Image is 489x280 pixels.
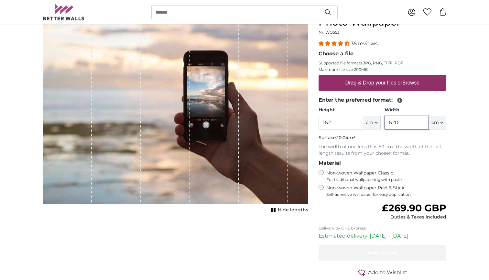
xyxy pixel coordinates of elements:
[326,177,446,182] span: For traditional wallpapering with paste
[382,214,446,220] div: Duties & Taxes included
[43,4,85,20] img: Betterwalls
[319,67,446,72] p: Maximum file size 200MB.
[319,268,446,276] button: Add to Wishlist
[326,170,446,182] label: Non-woven Wallpaper Classic
[366,119,373,126] span: cm
[319,232,446,240] p: Estimated delivery: [DATE] - [DATE]
[319,135,446,141] p: Surface:
[363,116,381,129] button: cm
[319,245,446,261] button: Add to cart
[337,135,355,140] span: 10.04m²
[343,76,422,89] label: Drag & Drop your files or
[319,40,351,47] span: 4.34 stars
[351,40,378,47] span: 35 reviews
[368,269,407,276] span: Add to Wishlist
[367,250,398,256] span: Add to cart
[319,30,340,35] span: Nr. WQ553
[319,50,446,58] legend: Choose a file
[278,207,308,213] span: Hide lengths
[326,192,446,197] span: Self-adhesive wallpaper for easy application
[382,202,446,214] span: £269.90 GBP
[326,185,446,197] label: Non-woven Wallpaper Peel & Stick
[319,96,446,104] legend: Enter the preferred format:
[43,5,308,215] div: 1 of 1
[319,144,446,157] p: The width of one length is 50 cm. The width of the last length results from your chosen format.
[319,226,446,231] p: Delivery by DHL Express
[319,61,446,66] p: Supported file formats JPG, PNG, TIFF, PDF
[402,80,419,85] u: Browse
[429,116,446,129] button: cm
[431,119,439,126] span: cm
[319,107,380,113] label: Height
[385,107,446,113] label: Width
[319,159,446,167] legend: Material
[269,206,308,215] button: Hide lengths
